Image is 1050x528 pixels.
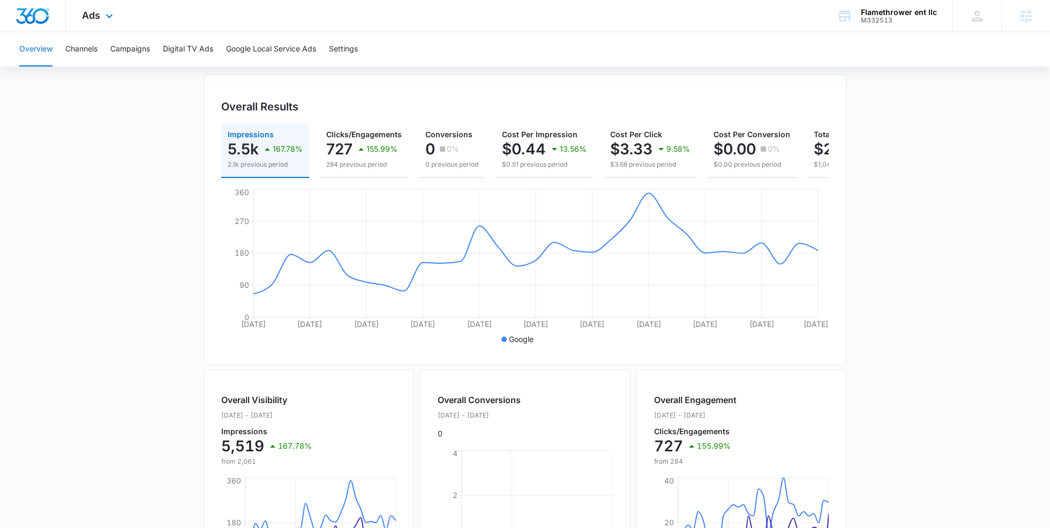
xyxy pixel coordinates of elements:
p: 167.78% [273,145,303,153]
p: 0% [447,145,459,153]
tspan: [DATE] [523,319,548,329]
tspan: 180 [235,248,249,257]
tspan: 2 [453,490,457,500]
p: 0% [768,145,780,153]
tspan: 360 [235,188,249,197]
h3: Overall Results [221,99,298,115]
p: [DATE] - [DATE] [654,411,737,420]
div: account name [861,8,937,17]
tspan: [DATE] [749,319,774,329]
tspan: [DATE] [636,319,661,329]
p: $0.51 previous period [502,160,587,169]
span: Ads [82,10,100,21]
tspan: 270 [235,217,249,226]
button: Google Local Service Ads [226,32,316,66]
p: [DATE] - [DATE] [438,411,521,420]
p: from 2,061 [221,457,312,466]
tspan: 20 [664,518,674,527]
p: 0 previous period [425,160,478,169]
button: Settings [329,32,358,66]
tspan: [DATE] [354,319,379,329]
p: $1,044.40 previous period [814,160,928,169]
p: 5.5k [228,140,259,158]
button: Overview [19,32,52,66]
button: Campaigns [110,32,150,66]
span: Cost Per Conversion [714,130,790,139]
p: 5,519 [221,437,264,455]
tspan: [DATE] [467,319,492,329]
tspan: [DATE] [804,319,828,329]
span: Cost Per Impression [502,130,577,139]
tspan: [DATE] [693,319,717,329]
button: Channels [65,32,97,66]
p: 727 [326,140,352,158]
div: account id [861,17,937,24]
span: Cost Per Click [610,130,662,139]
p: 9.58% [666,145,690,153]
tspan: [DATE] [410,319,435,329]
p: 13.56% [560,145,587,153]
tspan: [DATE] [297,319,322,329]
p: 727 [654,437,683,455]
h2: Overall Visibility [221,393,312,406]
button: Digital TV Ads [163,32,213,66]
span: Impressions [228,130,274,139]
p: $2,417.30 [814,140,884,158]
tspan: 90 [239,280,249,289]
tspan: 40 [664,476,674,485]
h2: Overall Conversions [438,393,521,406]
span: Total Spend [814,130,858,139]
p: 167.78% [278,442,312,450]
div: 0 [438,393,521,439]
p: Impressions [221,428,312,435]
h2: Overall Engagement [654,393,737,406]
p: Clicks/Engagements [654,428,737,435]
p: from 284 [654,457,737,466]
p: $0.00 [714,140,756,158]
p: Google [509,333,534,345]
tspan: 180 [227,518,241,527]
tspan: [DATE] [241,319,266,329]
p: $0.00 previous period [714,160,790,169]
span: Clicks/Engagements [326,130,402,139]
tspan: 360 [227,476,241,485]
tspan: 0 [244,313,249,322]
p: $3.68 previous period [610,160,690,169]
p: [DATE] - [DATE] [221,411,312,420]
p: $0.44 [502,140,546,158]
p: 284 previous period [326,160,402,169]
tspan: 4 [453,449,457,458]
p: 0 [425,140,435,158]
span: Conversions [425,130,472,139]
p: 155.99% [366,145,397,153]
p: $3.33 [610,140,652,158]
p: 155.99% [697,442,731,450]
tspan: [DATE] [580,319,604,329]
p: 2.1k previous period [228,160,303,169]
